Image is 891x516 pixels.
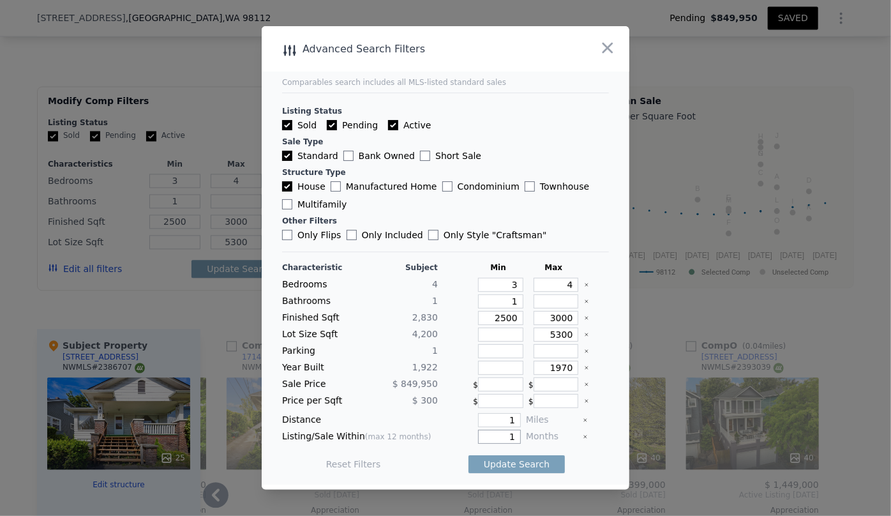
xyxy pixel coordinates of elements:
[282,180,326,193] label: House
[442,180,520,193] label: Condominium
[412,312,438,322] span: 2,830
[584,282,589,287] button: Clear
[363,262,438,273] div: Subject
[343,151,354,161] input: Bank Owned
[282,361,357,375] div: Year Built
[432,296,438,306] span: 1
[282,120,292,130] input: Sold
[282,119,317,132] label: Sold
[584,382,589,387] button: Clear
[282,344,357,358] div: Parking
[343,149,415,162] label: Bank Owned
[282,262,357,273] div: Characteristic
[282,137,609,147] div: Sale Type
[282,167,609,178] div: Structure Type
[282,394,357,408] div: Price per Sqft
[525,180,589,193] label: Townhouse
[326,458,381,471] button: Reset
[282,294,357,308] div: Bathrooms
[282,181,292,192] input: House
[473,394,523,408] div: $
[428,229,547,241] label: Only Style " Craftsman "
[282,328,357,342] div: Lot Size Sqft
[432,345,438,356] span: 1
[584,349,589,354] button: Clear
[432,279,438,289] span: 4
[282,430,438,444] div: Listing/Sale Within
[282,199,292,209] input: Multifamily
[282,198,347,211] label: Multifamily
[331,180,437,193] label: Manufactured Home
[584,299,589,304] button: Clear
[282,311,357,325] div: Finished Sqft
[282,230,292,240] input: Only Flips
[282,151,292,161] input: Standard
[393,379,438,389] span: $ 849,950
[525,181,535,192] input: Townhouse
[388,120,398,130] input: Active
[327,120,337,130] input: Pending
[282,278,357,292] div: Bedrooms
[282,106,609,116] div: Listing Status
[282,413,438,427] div: Distance
[262,40,556,58] div: Advanced Search Filters
[584,398,589,404] button: Clear
[583,418,588,423] button: Clear
[282,377,357,391] div: Sale Price
[412,362,438,372] span: 1,922
[584,315,589,321] button: Clear
[282,149,338,162] label: Standard
[528,394,579,408] div: $
[473,262,523,273] div: Min
[420,149,481,162] label: Short Sale
[420,151,430,161] input: Short Sale
[526,413,578,427] div: Miles
[528,377,579,391] div: $
[365,432,431,441] span: (max 12 months)
[331,181,341,192] input: Manufactured Home
[347,229,423,241] label: Only Included
[347,230,357,240] input: Only Included
[428,230,438,240] input: Only Style "Craftsman"
[282,229,341,241] label: Only Flips
[528,262,579,273] div: Max
[327,119,378,132] label: Pending
[468,455,565,473] button: Update Search
[442,181,453,192] input: Condominium
[583,434,588,439] button: Clear
[412,395,438,406] span: $ 300
[584,365,589,370] button: Clear
[412,329,438,339] span: 4,200
[282,77,609,87] div: Comparables search includes all MLS-listed standard sales
[526,430,578,444] div: Months
[282,216,609,226] div: Other Filters
[584,332,589,337] button: Clear
[473,377,523,391] div: $
[388,119,431,132] label: Active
